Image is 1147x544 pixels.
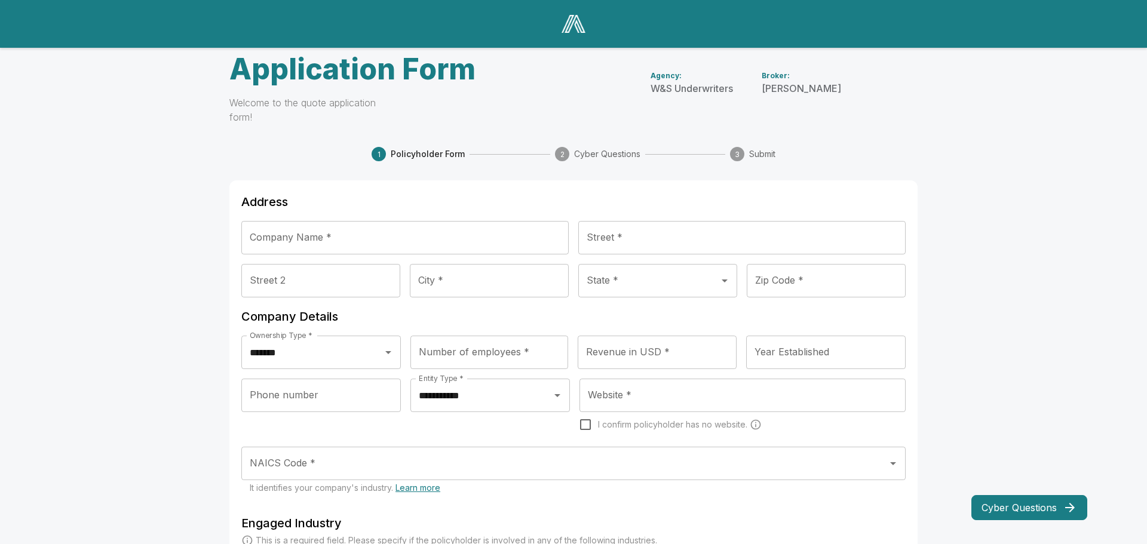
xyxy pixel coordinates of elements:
p: Application Form [229,48,573,91]
span: Submit [749,148,775,160]
button: Open [549,387,566,404]
img: AA Logo [562,15,585,33]
span: It identifies your company's industry. [250,482,440,493]
h6: Address [241,192,906,211]
p: Agency: [651,70,733,81]
span: Cyber Questions [574,148,640,160]
text: 2 [560,150,564,159]
button: Open [380,344,397,361]
button: Cyber Questions [971,495,1087,520]
h6: Engaged Industry [241,514,906,533]
label: Entity Type * [419,373,463,383]
p: Broker: [762,70,841,81]
h6: Company Details [241,307,906,326]
button: Open [716,272,733,289]
p: [PERSON_NAME] [762,81,841,96]
text: 1 [378,150,381,159]
p: Welcome to the quote application form! [229,96,382,124]
button: Open [885,455,901,472]
span: Policyholder Form [391,148,465,160]
label: Ownership Type * [250,330,312,340]
a: Learn more [395,482,440,493]
svg: Some carriers will require this field, please enter a domain [750,419,762,431]
p: W&S Underwriters [651,81,733,96]
span: I confirm policyholder has no website. [598,419,747,431]
text: 3 [735,150,740,159]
